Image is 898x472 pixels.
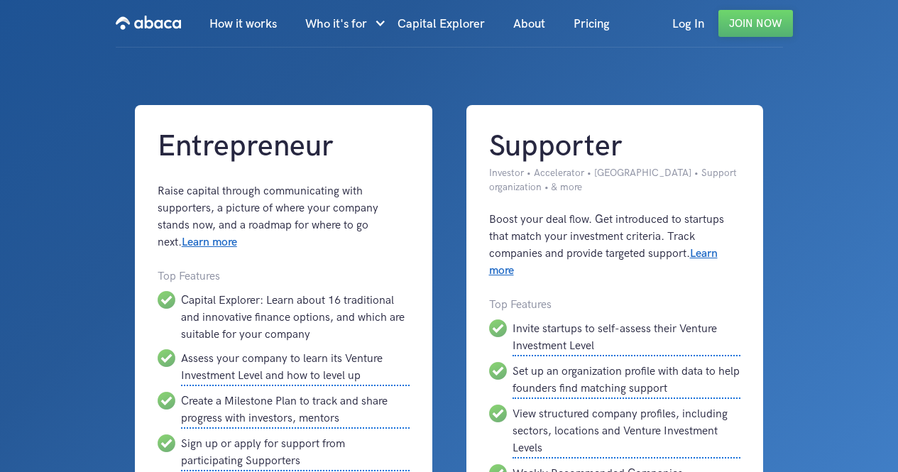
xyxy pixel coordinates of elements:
[513,319,741,356] div: Invite startups to self-assess their Venture Investment Level
[181,434,410,471] div: Sign up or apply for support from participating Supporters
[489,166,741,194] div: Investor • Accelerator • [GEOGRAPHIC_DATA] • Support organization • & more
[158,183,410,251] div: Raise capital through communicating with supporters, a picture of where your company stands now, ...
[489,128,741,166] h1: Supporter
[489,297,741,314] div: Top Features
[182,236,237,249] a: Learn more
[489,212,741,280] div: Boost your deal flow. Get introduced to startups that match your investment criteria. Track compa...
[158,128,410,166] h1: Entrepreneur
[116,11,181,34] img: Abaca logo
[181,392,410,429] div: Create a Milestone Plan to track and share progress with investors, mentors
[158,268,410,285] div: Top Features
[181,291,410,344] div: Capital Explorer: Learn about 16 traditional and innovative finance options, and which are suitab...
[513,362,741,399] div: Set up an organization profile with data to help founders find matching support
[718,10,793,37] a: Join Now
[181,349,410,386] div: Assess your company to learn its Venture Investment Level and how to level up
[513,405,741,459] div: View structured company profiles, including sectors, locations and Venture Investment Levels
